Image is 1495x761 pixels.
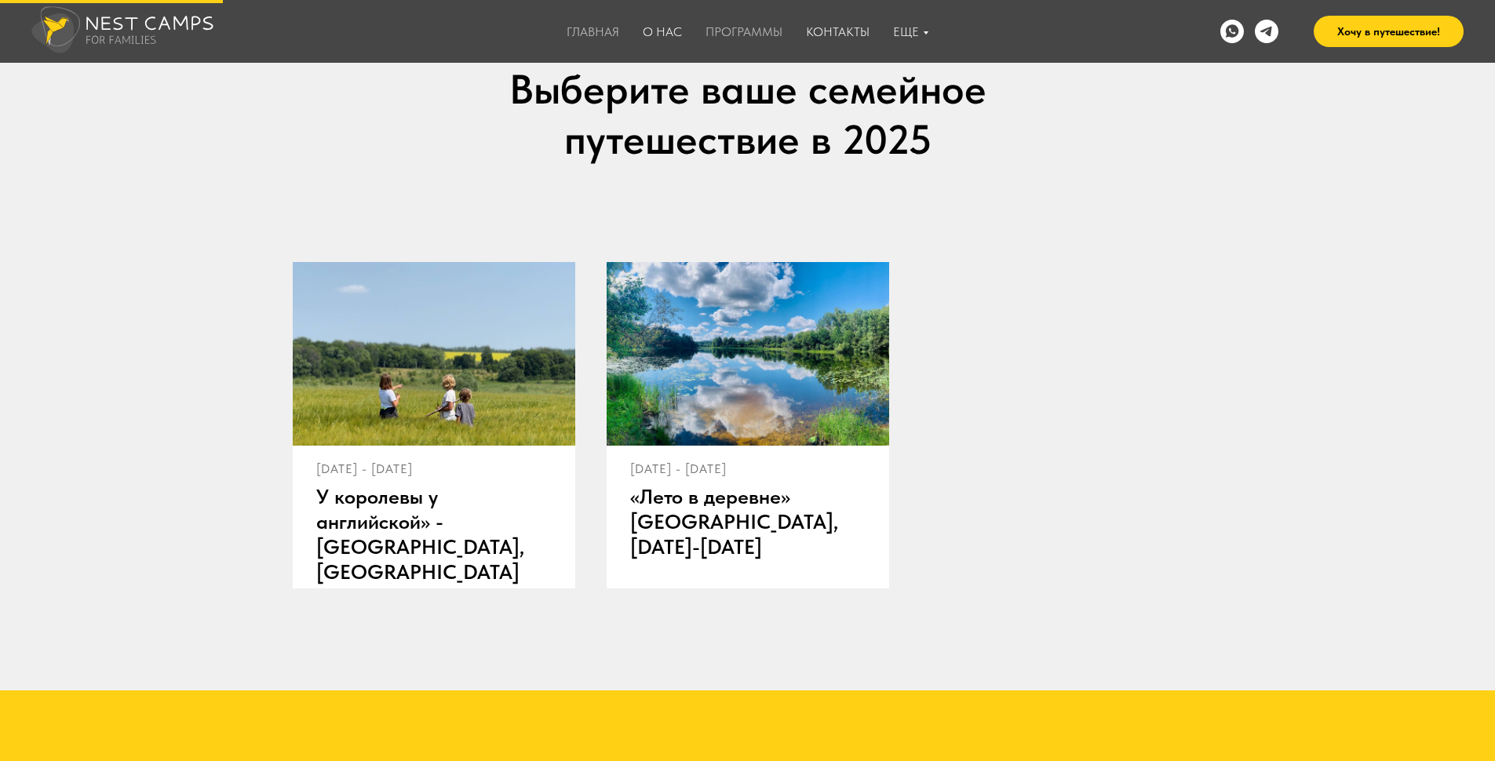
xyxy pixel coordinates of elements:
a: Программы [706,24,782,39]
a: [DATE] - [DATE] «Лето в деревне» [GEOGRAPHIC_DATA], [DATE]-[DATE] [607,262,889,588]
a: [DATE] - [DATE] У королевы у английской» - [GEOGRAPHIC_DATA], [GEOGRAPHIC_DATA] [293,262,575,588]
ul: Соц. сети [1216,20,1282,43]
a: Хочу в путешествие! [1314,16,1464,47]
a: Еще [893,24,928,39]
a: NestCamps_bot [1255,20,1278,43]
span: [DATE] - [DATE] [630,461,727,476]
div: У королевы у английской» - [GEOGRAPHIC_DATA], [GEOGRAPHIC_DATA] [316,484,552,559]
a: WhatsApp [1220,20,1244,43]
p: Выберите ваше семейное путешествие в 2025 [450,65,1046,166]
a: Главная [567,24,619,39]
a: Контакты [806,24,870,39]
img: NEST CAMPS [31,6,213,53]
span: [DATE] - [DATE] [316,461,413,476]
div: «Лето в деревне» [GEOGRAPHIC_DATA], [DATE]-[DATE] [630,484,866,559]
a: О нас [643,24,682,39]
